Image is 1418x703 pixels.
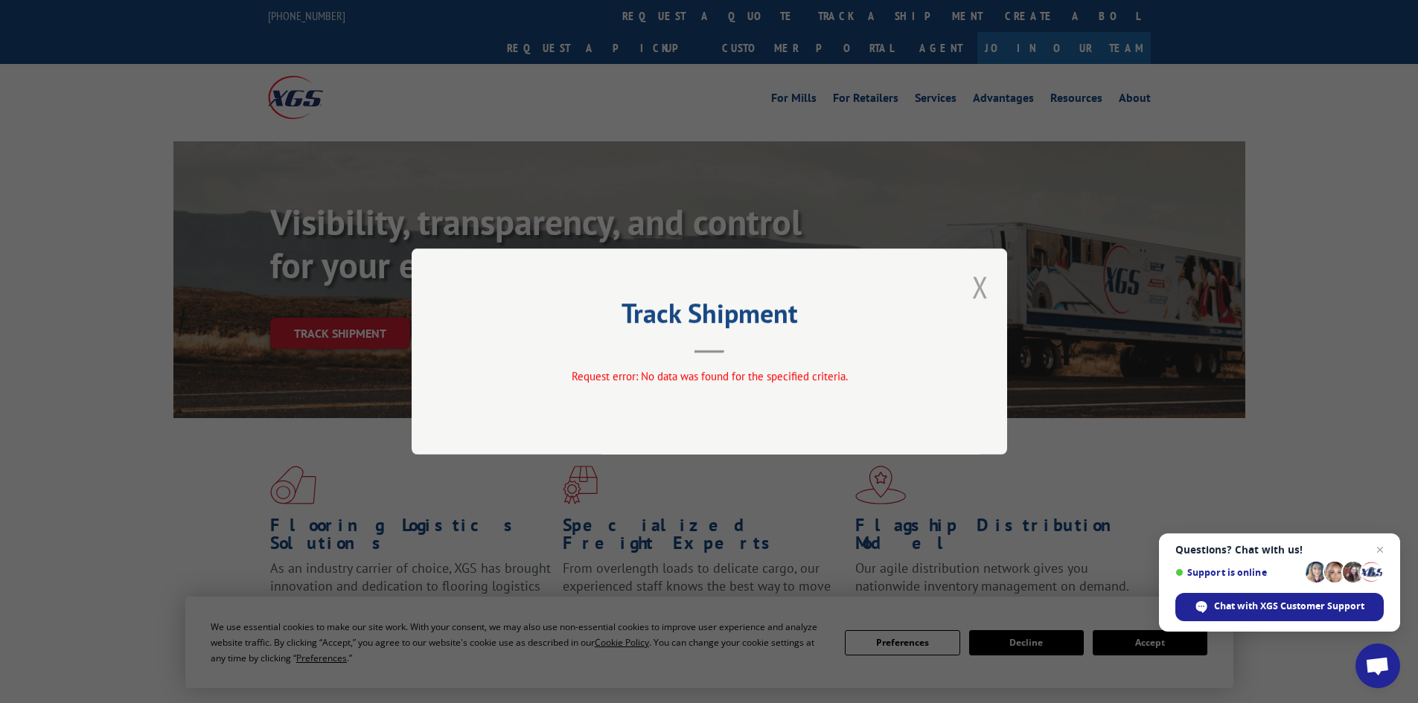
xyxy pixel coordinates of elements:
[1175,593,1384,621] div: Chat with XGS Customer Support
[571,369,847,383] span: Request error: No data was found for the specified criteria.
[972,267,989,306] button: Close modal
[1175,567,1300,578] span: Support is online
[1355,643,1400,688] div: Open chat
[1371,541,1389,559] span: Close chat
[1175,544,1384,556] span: Questions? Chat with us!
[1214,600,1364,613] span: Chat with XGS Customer Support
[486,303,933,331] h2: Track Shipment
